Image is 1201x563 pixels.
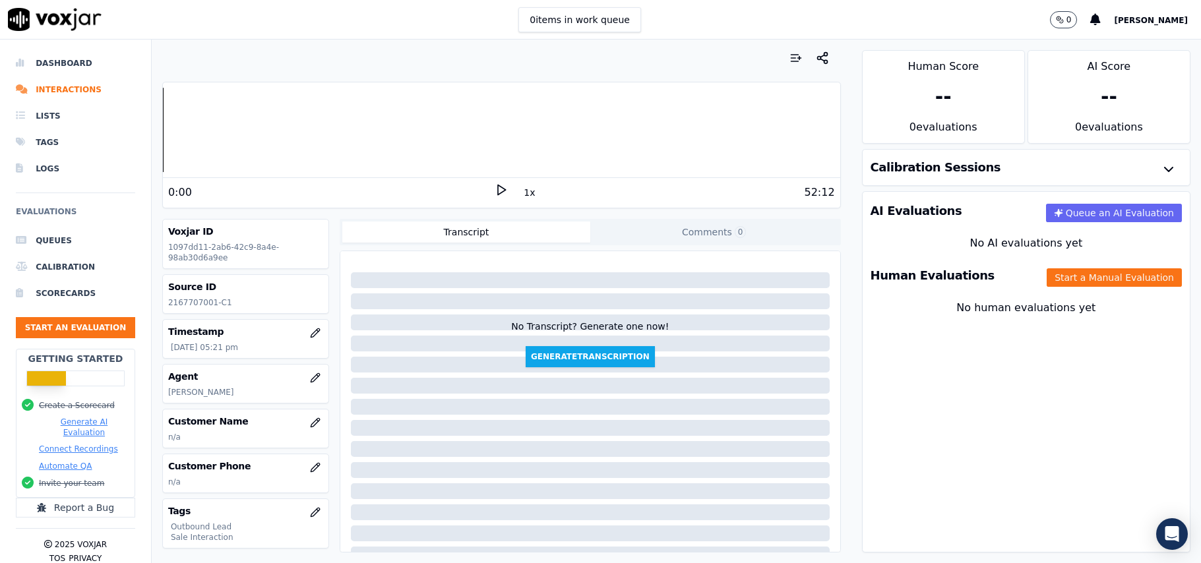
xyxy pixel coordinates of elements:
[168,477,323,487] p: n/a
[863,119,1024,143] div: 0 evaluation s
[168,432,323,442] p: n/a
[168,370,323,383] h3: Agent
[16,254,135,280] a: Calibration
[342,222,590,243] button: Transcript
[168,225,323,238] h3: Voxjar ID
[168,504,323,518] h3: Tags
[168,459,323,473] h3: Customer Phone
[1114,12,1201,28] button: [PERSON_NAME]
[16,227,135,254] a: Queues
[171,532,323,543] p: Sale Interaction
[168,325,323,338] h3: Timestamp
[16,156,135,182] a: Logs
[16,498,135,518] button: Report a Bug
[521,183,538,202] button: 1x
[1156,518,1188,550] div: Open Intercom Messenger
[168,280,323,293] h3: Source ID
[1066,15,1072,25] p: 0
[871,205,962,217] h3: AI Evaluations
[873,235,1179,251] div: No AI evaluations yet
[8,8,102,31] img: voxjar logo
[1028,51,1190,74] div: AI Score
[16,50,135,76] a: Dashboard
[804,185,834,200] div: 52:12
[871,270,995,281] h3: Human Evaluations
[28,352,123,365] h2: Getting Started
[1101,85,1117,109] div: --
[1046,204,1182,222] button: Queue an AI Evaluation
[171,521,323,532] p: Outbound Lead
[1050,11,1078,28] button: 0
[16,76,135,103] a: Interactions
[16,204,135,227] h6: Evaluations
[871,162,1001,173] h3: Calibration Sessions
[168,297,323,308] p: 2167707001-C1
[16,103,135,129] a: Lists
[16,317,135,338] button: Start an Evaluation
[39,478,104,489] button: Invite your team
[526,346,655,367] button: GenerateTranscription
[518,7,641,32] button: 0items in work queue
[39,417,129,438] button: Generate AI Evaluation
[39,461,92,471] button: Automate QA
[168,387,323,398] p: [PERSON_NAME]
[171,342,323,353] p: [DATE] 05:21 pm
[590,222,838,243] button: Comments
[1028,119,1190,143] div: 0 evaluation s
[168,415,323,428] h3: Customer Name
[735,226,747,238] span: 0
[863,51,1024,74] div: Human Score
[1050,11,1091,28] button: 0
[168,185,192,200] div: 0:00
[873,300,1179,347] div: No human evaluations yet
[935,85,952,109] div: --
[16,129,135,156] a: Tags
[16,280,135,307] a: Scorecards
[55,539,107,550] p: 2025 Voxjar
[1114,16,1188,25] span: [PERSON_NAME]
[511,320,669,346] div: No Transcript? Generate one now!
[39,444,118,454] button: Connect Recordings
[1047,268,1182,287] button: Start a Manual Evaluation
[39,400,115,411] button: Create a Scorecard
[168,242,323,263] p: 1097dd11-2ab6-42c9-8a4e-98ab30d6a9ee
